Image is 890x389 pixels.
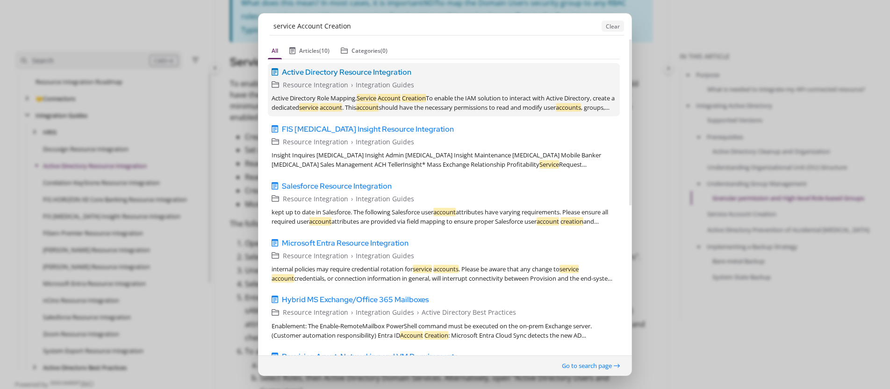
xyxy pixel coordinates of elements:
span: Active Directory Best Practices [422,307,516,318]
a: Microsoft Entra Resource IntegrationResource Integration›Integration Guidesinternal policies may ... [268,233,620,287]
a: Hybrid MS Exchange/Office 365 MailboxesResource Integration›Integration Guides›Active Directory B... [268,290,620,344]
button: Categories [337,43,391,59]
em: account [272,274,294,283]
span: Microsoft Entra Resource Integration [282,237,409,248]
a: Active Directory Resource IntegrationResource Integration›Integration GuidesActive Directory Role... [268,63,620,116]
button: Articles [286,43,333,59]
button: Clear [602,21,624,32]
em: account [309,217,331,226]
em: account [433,208,456,216]
em: account [320,103,342,112]
em: accounts [433,265,459,273]
em: service [413,265,432,273]
a: FIS [MEDICAL_DATA] Insight Resource IntegrationResource Integration›Integration GuidesInsight Inq... [268,120,620,173]
em: accounts [556,103,581,112]
span: Resource Integration [283,136,348,147]
span: Active Directory Resource Integration [282,66,411,78]
span: Integration Guides [356,193,414,204]
div: kept up to date in Salesforce. The following Salesforce user attributes have varying requirements... [272,207,616,226]
em: Creation [424,331,448,339]
span: FIS [MEDICAL_DATA] Insight Resource Integration [282,123,454,134]
span: Resource Integration [283,307,348,318]
span: Resource Integration [283,79,348,90]
em: Account [400,331,423,339]
span: (0) [380,47,388,55]
span: Integration Guides [356,307,414,318]
span: Hybrid MS Exchange/Office 365 Mailboxes [282,294,429,305]
span: Integration Guides [356,250,414,261]
span: › [351,193,353,204]
em: Creation [402,94,426,102]
div: Active Directory Role Mapping. To enable the IAM solution to interact with Active Directory, crea... [272,93,616,112]
em: service [560,265,579,273]
span: Salesforce Resource Integration [282,180,392,191]
span: › [351,307,353,318]
span: Integration Guides [356,136,414,147]
span: Resource Integration [283,250,348,261]
span: (10) [319,47,330,55]
span: Resource Integration [283,193,348,204]
a: Salesforce Resource IntegrationResource Integration›Integration Guideskept up to date in Salesfor... [268,177,620,230]
em: Account [378,94,401,102]
em: Service [539,160,559,169]
span: › [417,307,419,318]
em: creation [560,217,583,226]
button: Go to search page [561,361,620,371]
em: account [356,103,379,112]
span: Integration Guides [356,79,414,90]
div: Insight Inquires [MEDICAL_DATA] Insight Admin [MEDICAL_DATA] Insight Maintenance [MEDICAL_DATA] M... [272,150,616,169]
span: › [351,250,353,261]
span: › [351,79,353,90]
div: internal policies may require credential rotation for . Please be aware that any change to creden... [272,264,616,283]
em: Service [357,94,376,102]
em: service [299,103,318,112]
div: Enablement: The Enable-RemoteMailbox PowerShell command must be executed on the on-prem Exchange ... [272,321,616,340]
span: › [351,136,353,147]
span: Provision Agent: Networking and VM Requirements [282,351,458,362]
input: Enter Keywords [270,17,598,35]
button: All [268,43,282,59]
em: account [537,217,559,226]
